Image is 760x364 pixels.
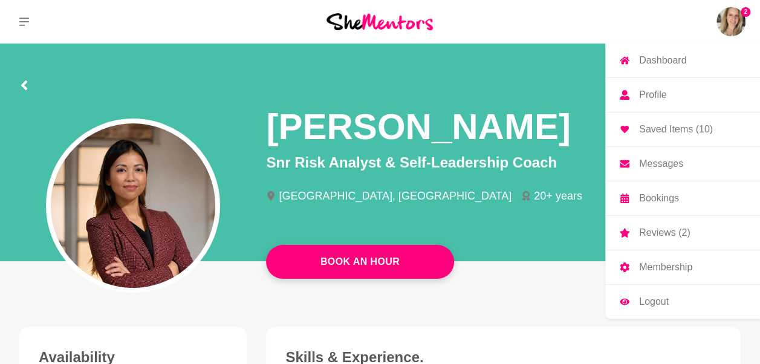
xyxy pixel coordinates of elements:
p: Dashboard [639,56,686,65]
a: Book An Hour [266,245,454,279]
p: Messages [639,159,683,169]
span: 2 [741,7,750,17]
li: [GEOGRAPHIC_DATA], [GEOGRAPHIC_DATA] [266,190,521,201]
p: Saved Items (10) [639,125,713,134]
a: Saved Items (10) [605,112,760,146]
a: Stephanie Day2DashboardProfileSaved Items (10)MessagesBookingsReviews (2)MembershipLogout [716,7,745,36]
p: Reviews (2) [639,228,690,238]
a: Reviews (2) [605,216,760,250]
p: Snr Risk Analyst & Self-Leadership Coach [266,152,741,174]
p: Bookings [639,193,679,203]
h1: [PERSON_NAME] [266,104,570,149]
a: Dashboard [605,44,760,77]
a: Bookings [605,181,760,215]
a: Profile [605,78,760,112]
p: Profile [639,90,666,100]
a: Messages [605,147,760,181]
p: Logout [639,297,669,307]
img: Stephanie Day [716,7,745,36]
p: Membership [639,262,692,272]
img: She Mentors Logo [326,13,433,30]
li: 20+ years [521,190,592,201]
